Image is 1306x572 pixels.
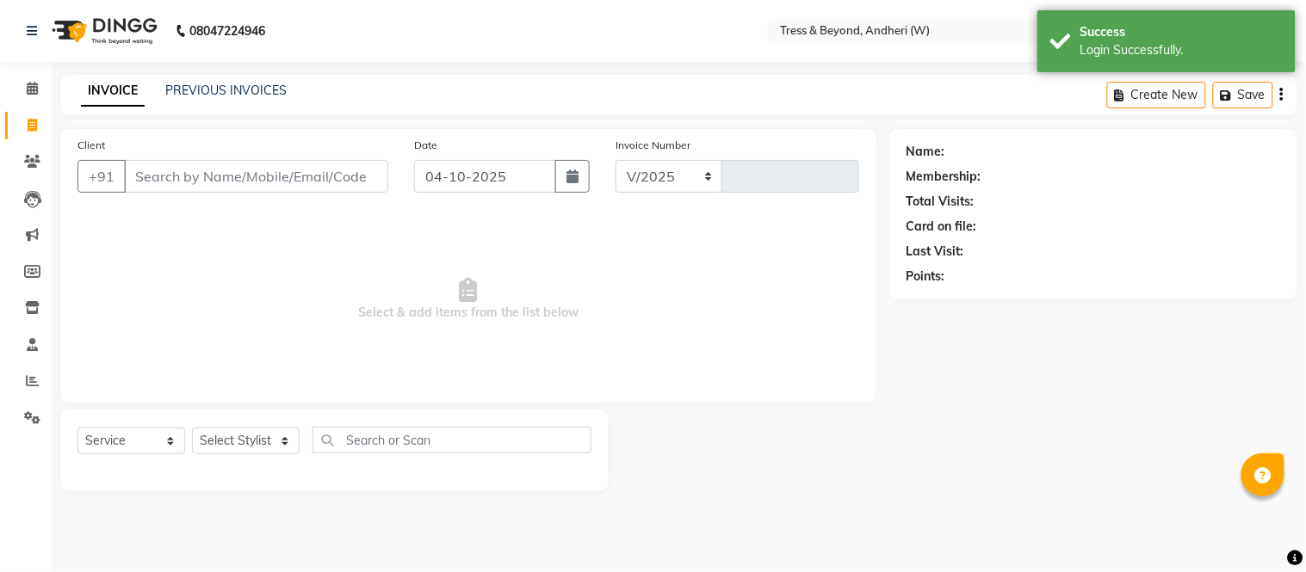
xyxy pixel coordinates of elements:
div: Name: [907,143,945,161]
img: logo [44,7,162,55]
span: Select & add items from the list below [77,213,859,385]
a: INVOICE [81,76,145,107]
div: Last Visit: [907,243,964,261]
div: Total Visits: [907,193,975,211]
div: Points: [907,268,945,286]
input: Search or Scan [313,427,591,453]
div: Card on file: [907,218,977,236]
b: 08047224946 [189,7,265,55]
button: +91 [77,160,126,193]
div: Success [1080,23,1283,41]
div: Membership: [907,168,981,186]
a: PREVIOUS INVOICES [165,83,287,98]
label: Client [77,138,105,153]
button: Create New [1107,82,1206,108]
label: Date [414,138,437,153]
label: Invoice Number [616,138,690,153]
input: Search by Name/Mobile/Email/Code [124,160,388,193]
button: Save [1213,82,1273,108]
div: Login Successfully. [1080,41,1283,59]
